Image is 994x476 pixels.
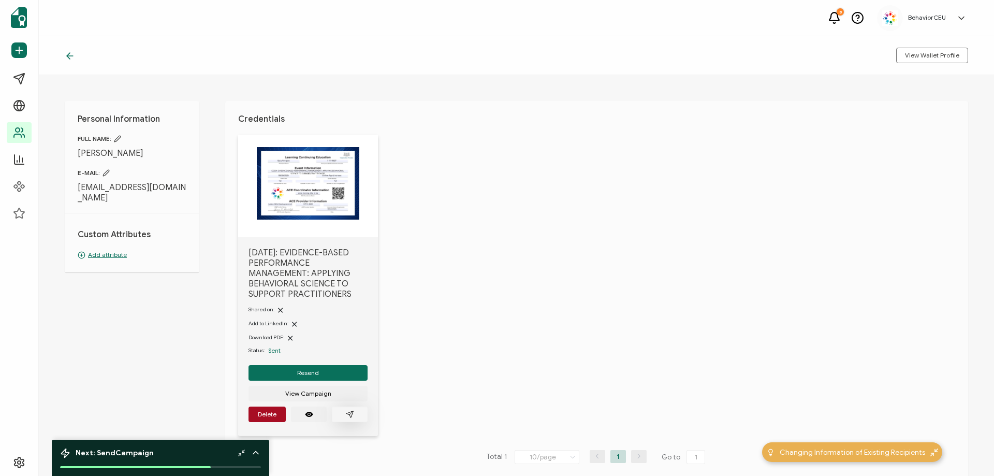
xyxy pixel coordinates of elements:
[78,148,186,158] span: [PERSON_NAME]
[258,411,276,417] span: Delete
[248,365,368,381] button: Resend
[346,410,354,419] ion-icon: paper plane outline
[78,169,186,177] span: E-MAIL:
[248,334,284,341] span: Download PDF:
[837,8,844,16] div: 8
[908,14,946,21] h5: BehaviorCEU
[930,449,938,456] img: minimize-icon.svg
[238,114,955,124] h1: Credentials
[78,135,186,143] span: FULL NAME:
[780,447,925,458] span: Changing Information of Existing Recipients
[78,229,186,240] h1: Custom Attributes
[297,370,319,376] span: Resend
[248,347,265,355] span: Status:
[248,320,288,327] span: Add to LinkedIn:
[662,450,707,465] span: Go to
[78,250,186,259] p: Add attribute
[248,248,368,299] span: [DATE]: EVIDENCE-BASED PERFORMANCE MANAGEMENT: APPLYING BEHAVIORAL SCIENCE TO SUPPORT PRACTITIONERS
[942,426,994,476] iframe: Chat Widget
[515,450,579,464] input: Select
[248,386,368,401] button: View Campaign
[882,10,898,26] img: 4eff1ac8-99e8-4510-ae49-f72b06723b24.jpg
[248,306,274,313] span: Shared on:
[305,410,313,419] ion-icon: eye
[11,7,27,28] img: sertifier-logomark-colored.svg
[486,450,507,465] span: Total 1
[610,450,626,463] li: 1
[76,449,154,457] span: Next: Send
[268,347,281,354] span: Sent
[78,114,186,124] h1: Personal Information
[896,48,968,63] button: View Wallet Profile
[285,391,331,397] span: View Campaign
[78,182,186,203] span: [EMAIL_ADDRESS][DOMAIN_NAME]
[248,407,286,422] button: Delete
[115,449,154,457] b: Campaign
[905,52,959,59] span: View Wallet Profile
